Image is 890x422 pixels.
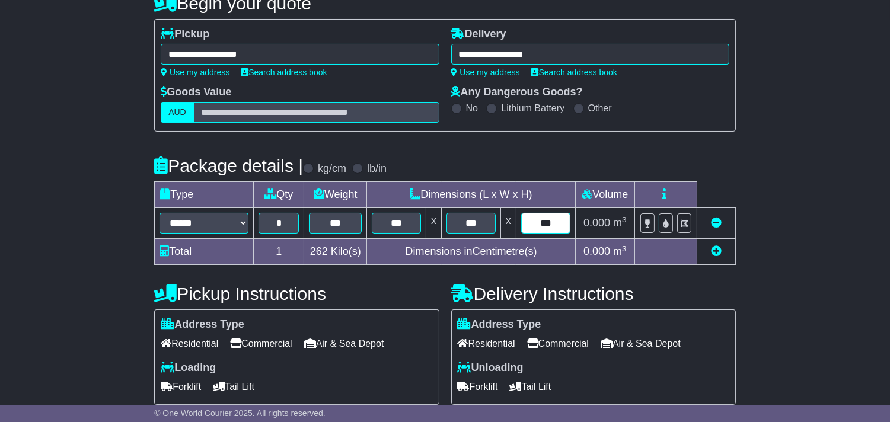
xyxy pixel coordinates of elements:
span: Air & Sea Depot [304,334,384,353]
span: Tail Lift [510,378,551,396]
span: Commercial [230,334,292,353]
span: m [613,245,627,257]
a: Use my address [161,68,229,77]
label: kg/cm [318,162,346,175]
span: Commercial [527,334,589,353]
td: Total [155,239,254,265]
h4: Delivery Instructions [451,284,736,303]
span: © One World Courier 2025. All rights reserved. [154,408,326,418]
td: Weight [304,182,367,208]
td: Dimensions (L x W x H) [367,182,576,208]
td: Kilo(s) [304,239,367,265]
td: 1 [254,239,304,265]
label: Address Type [458,318,541,331]
span: 0.000 [583,245,610,257]
td: x [500,208,516,239]
label: No [466,103,478,114]
span: 0.000 [583,217,610,229]
span: Forklift [161,378,201,396]
label: Delivery [451,28,506,41]
label: Loading [161,362,216,375]
span: Residential [161,334,218,353]
td: Volume [575,182,634,208]
a: Use my address [451,68,520,77]
label: Pickup [161,28,209,41]
td: Dimensions in Centimetre(s) [367,239,576,265]
a: Remove this item [711,217,722,229]
span: Forklift [458,378,498,396]
span: Tail Lift [213,378,254,396]
label: Other [588,103,612,114]
label: Goods Value [161,86,231,99]
label: Any Dangerous Goods? [451,86,583,99]
label: Address Type [161,318,244,331]
label: Lithium Battery [501,103,564,114]
td: Type [155,182,254,208]
sup: 3 [622,215,627,224]
h4: Package details | [154,156,303,175]
label: Unloading [458,362,524,375]
a: Add new item [711,245,722,257]
label: AUD [161,102,194,123]
sup: 3 [622,244,627,253]
span: 262 [310,245,328,257]
h4: Pickup Instructions [154,284,439,303]
td: Qty [254,182,304,208]
span: m [613,217,627,229]
span: Air & Sea Depot [601,334,681,353]
a: Search address book [532,68,617,77]
a: Search address book [241,68,327,77]
td: x [426,208,442,239]
span: Residential [458,334,515,353]
label: lb/in [367,162,387,175]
